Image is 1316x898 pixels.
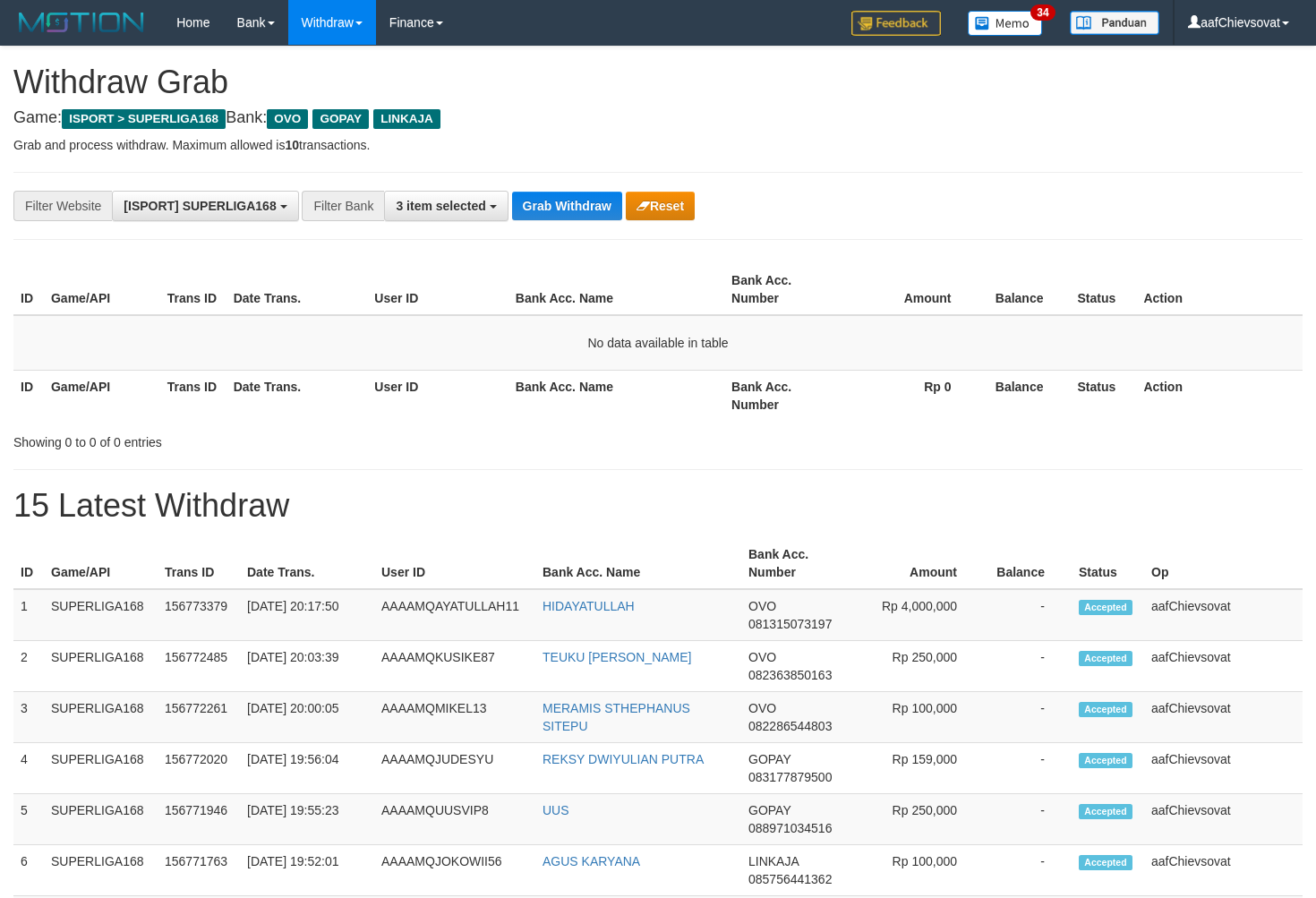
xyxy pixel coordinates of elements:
[226,370,368,421] th: Date Trans.
[44,794,158,845] td: SUPERLIGA168
[160,264,226,315] th: Trans ID
[13,64,1303,100] h1: Withdraw Grab
[240,641,374,692] td: [DATE] 20:03:39
[1144,589,1303,641] td: aafChievsovat
[158,794,240,845] td: 156771946
[968,11,1043,36] img: Button%20Memo.svg
[978,264,1071,315] th: Balance
[626,192,695,220] button: Reset
[367,264,508,315] th: User ID
[13,845,44,896] td: 6
[13,743,44,794] td: 4
[13,264,44,315] th: ID
[748,872,832,886] span: Copy 085756441362 to clipboard
[13,426,535,451] div: Showing 0 to 0 of 0 entries
[240,692,374,743] td: [DATE] 20:00:05
[267,109,308,129] span: OVO
[13,109,1303,127] h4: Game: Bank:
[13,370,44,421] th: ID
[543,854,640,868] a: AGUS KARYANA
[367,370,508,421] th: User ID
[158,641,240,692] td: 156772485
[374,589,535,641] td: AAAAMQAYATULLAH11
[240,845,374,896] td: [DATE] 19:52:01
[124,199,276,213] span: [ISPORT] SUPERLIGA168
[984,538,1072,589] th: Balance
[13,641,44,692] td: 2
[984,641,1072,692] td: -
[748,821,832,835] span: Copy 088971034516 to clipboard
[285,138,299,152] strong: 10
[374,692,535,743] td: AAAAMQMIKEL13
[13,692,44,743] td: 3
[44,641,158,692] td: SUPERLIGA168
[44,743,158,794] td: SUPERLIGA168
[1079,651,1132,666] span: Accepted
[748,803,790,817] span: GOPAY
[44,264,160,315] th: Game/API
[396,199,485,213] span: 3 item selected
[841,370,978,421] th: Rp 0
[240,794,374,845] td: [DATE] 19:55:23
[852,641,984,692] td: Rp 250,000
[62,109,226,129] span: ISPORT > SUPERLIGA168
[852,743,984,794] td: Rp 159,000
[1136,370,1303,421] th: Action
[512,192,622,220] button: Grab Withdraw
[374,743,535,794] td: AAAAMQJUDESYU
[13,9,150,36] img: MOTION_logo.png
[748,599,776,613] span: OVO
[13,191,112,221] div: Filter Website
[44,370,160,421] th: Game/API
[543,599,635,613] a: HIDAYATULLAH
[984,692,1072,743] td: -
[374,794,535,845] td: AAAAMQUUSVIP8
[1144,641,1303,692] td: aafChievsovat
[984,743,1072,794] td: -
[384,191,508,221] button: 3 item selected
[748,701,776,715] span: OVO
[1070,370,1136,421] th: Status
[158,845,240,896] td: 156771763
[158,538,240,589] th: Trans ID
[158,589,240,641] td: 156773379
[1079,702,1132,717] span: Accepted
[302,191,384,221] div: Filter Bank
[240,538,374,589] th: Date Trans.
[1030,4,1055,21] span: 34
[1144,743,1303,794] td: aafChievsovat
[1144,538,1303,589] th: Op
[1144,794,1303,845] td: aafChievsovat
[1144,692,1303,743] td: aafChievsovat
[240,743,374,794] td: [DATE] 19:56:04
[44,692,158,743] td: SUPERLIGA168
[852,538,984,589] th: Amount
[543,803,569,817] a: UUS
[44,538,158,589] th: Game/API
[841,264,978,315] th: Amount
[1079,753,1132,768] span: Accepted
[852,589,984,641] td: Rp 4,000,000
[535,538,741,589] th: Bank Acc. Name
[13,794,44,845] td: 5
[312,109,369,129] span: GOPAY
[240,589,374,641] td: [DATE] 20:17:50
[13,488,1303,524] h1: 15 Latest Withdraw
[724,264,841,315] th: Bank Acc. Number
[852,692,984,743] td: Rp 100,000
[984,845,1072,896] td: -
[226,264,368,315] th: Date Trans.
[13,315,1303,371] td: No data available in table
[1079,804,1132,819] span: Accepted
[1072,538,1144,589] th: Status
[1136,264,1303,315] th: Action
[978,370,1071,421] th: Balance
[852,845,984,896] td: Rp 100,000
[984,589,1072,641] td: -
[373,109,440,129] span: LINKAJA
[13,589,44,641] td: 1
[1079,855,1132,870] span: Accepted
[748,770,832,784] span: Copy 083177879500 to clipboard
[44,845,158,896] td: SUPERLIGA168
[508,264,724,315] th: Bank Acc. Name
